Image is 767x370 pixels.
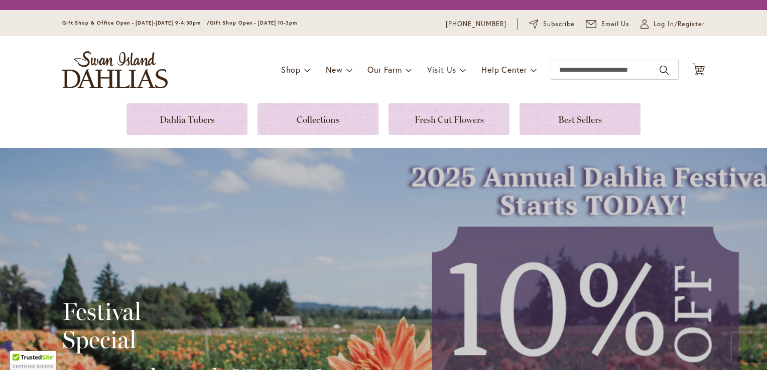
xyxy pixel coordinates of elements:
span: Gift Shop & Office Open - [DATE]-[DATE] 9-4:30pm / [62,20,210,26]
span: Visit Us [427,64,456,75]
a: Email Us [586,19,630,29]
a: Subscribe [529,19,575,29]
span: New [326,64,342,75]
span: Gift Shop Open - [DATE] 10-3pm [210,20,297,26]
span: Help Center [481,64,527,75]
a: Log In/Register [641,19,705,29]
h2: Festival Special [62,297,323,353]
a: store logo [62,51,168,88]
span: Log In/Register [654,19,705,29]
span: Our Farm [367,64,402,75]
span: Subscribe [543,19,575,29]
a: [PHONE_NUMBER] [446,19,506,29]
span: Shop [281,64,301,75]
span: Email Us [601,19,630,29]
